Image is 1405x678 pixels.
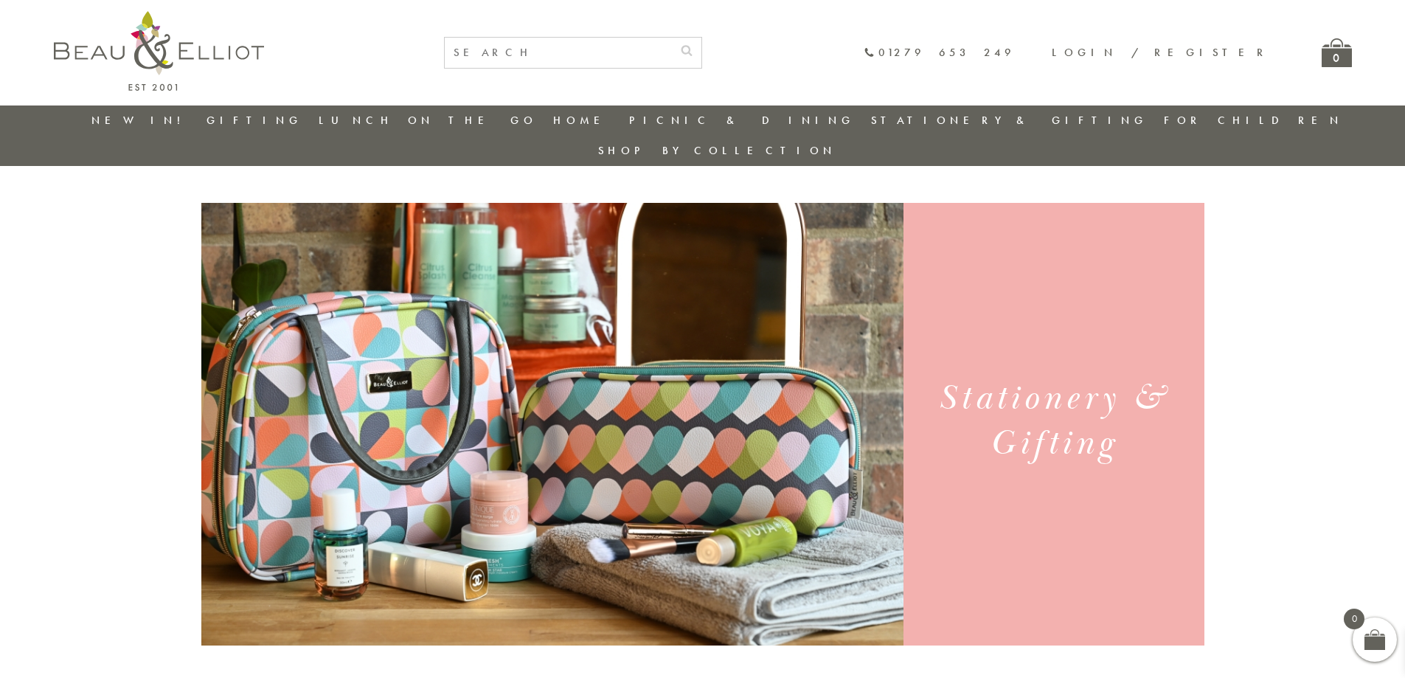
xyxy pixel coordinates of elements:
a: New in! [91,113,190,128]
a: Login / Register [1052,45,1270,60]
a: Home [553,113,612,128]
a: Picnic & Dining [629,113,855,128]
a: Shop by collection [598,143,836,158]
a: Stationery & Gifting [871,113,1148,128]
span: 0 [1344,609,1364,629]
h1: Stationery & Gifting [921,376,1186,466]
a: 0 [1322,38,1352,67]
a: 01279 653 249 [864,46,1015,59]
a: Gifting [207,113,302,128]
a: Lunch On The Go [319,113,537,128]
img: logo [54,11,264,91]
input: SEARCH [445,38,672,68]
a: For Children [1164,113,1343,128]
